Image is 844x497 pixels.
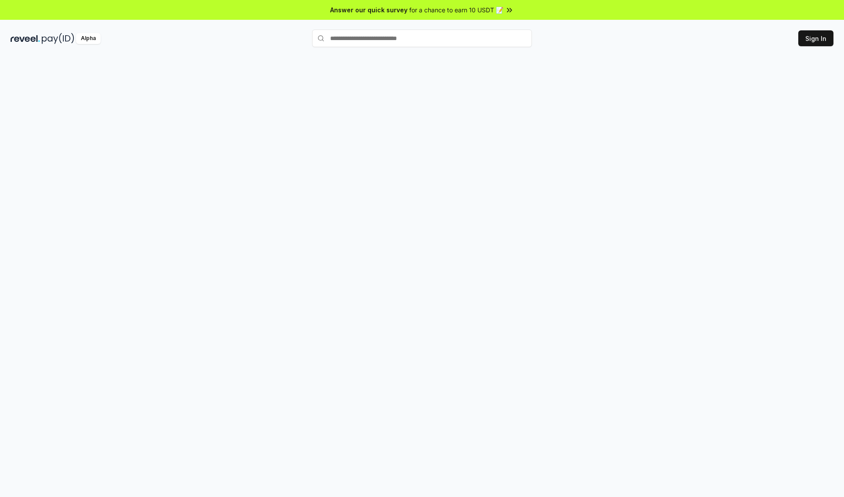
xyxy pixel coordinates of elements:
button: Sign In [798,30,833,46]
img: reveel_dark [11,33,40,44]
span: Answer our quick survey [330,5,407,15]
div: Alpha [76,33,101,44]
span: for a chance to earn 10 USDT 📝 [409,5,503,15]
img: pay_id [42,33,74,44]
